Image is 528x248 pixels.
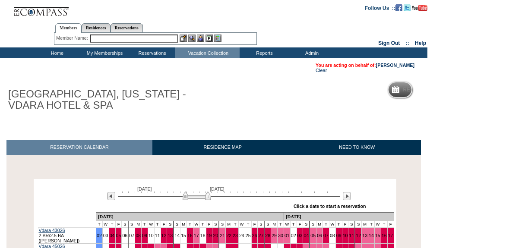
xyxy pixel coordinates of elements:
[200,233,206,238] a: 18
[264,221,271,228] td: S
[368,221,375,228] td: T
[265,233,270,238] a: 28
[284,221,290,228] td: W
[233,233,238,238] a: 23
[381,221,387,228] td: T
[82,23,111,32] a: Residences
[403,87,469,93] h5: Reservation Calendar
[252,233,257,238] a: 26
[316,63,414,68] span: You are acting on behalf of:
[154,221,161,228] td: T
[336,233,341,238] a: 09
[55,23,82,33] a: Members
[365,4,395,11] td: Follow Us ::
[297,233,303,238] a: 03
[382,233,387,238] a: 16
[271,221,278,228] td: M
[102,221,109,228] td: W
[284,213,394,221] td: [DATE]
[213,233,218,238] a: 20
[251,221,258,228] td: F
[175,47,240,58] td: Vacation Collection
[193,221,199,228] td: W
[180,35,187,42] img: b_edit.gif
[206,35,213,42] img: Reservations
[96,213,284,221] td: [DATE]
[6,87,200,113] h1: [GEOGRAPHIC_DATA], [US_STATE] - VDARA HOTEL & SPA
[323,233,329,238] a: 07
[107,192,115,200] img: Previous
[387,221,394,228] td: F
[316,221,323,228] td: M
[111,23,143,32] a: Reservations
[395,5,402,10] a: Become our fan on Facebook
[310,233,316,238] a: 05
[110,233,115,238] a: 04
[39,228,65,233] a: Vdara 43026
[406,40,409,46] span: ::
[226,233,231,238] a: 22
[285,233,290,238] a: 01
[155,233,160,238] a: 11
[316,68,327,73] a: Clear
[167,221,174,228] td: S
[412,5,427,10] a: Subscribe to our YouTube Channel
[245,221,251,228] td: T
[142,233,147,238] a: 09
[297,221,303,228] td: F
[287,47,335,58] td: Admin
[404,4,411,11] img: Follow us on Twitter
[174,233,180,238] a: 14
[330,233,335,238] a: 08
[278,233,283,238] a: 30
[272,233,277,238] a: 29
[310,221,316,228] td: S
[109,221,115,228] td: T
[212,221,219,228] td: S
[412,5,427,11] img: Subscribe to our YouTube Channel
[356,233,361,238] a: 12
[294,204,366,209] div: Click a date to start a reservation
[238,221,245,228] td: W
[149,233,154,238] a: 10
[97,233,102,238] a: 02
[181,233,186,238] a: 15
[152,140,293,155] a: RESIDENCE MAP
[293,140,421,155] a: NEED TO KNOW
[122,221,128,228] td: S
[335,221,342,228] td: T
[128,221,135,228] td: S
[378,40,400,46] a: Sign Out
[226,221,232,228] td: M
[137,186,152,191] span: [DATE]
[246,233,251,238] a: 25
[174,221,180,228] td: S
[187,233,193,238] a: 16
[343,192,351,200] img: Next
[161,221,167,228] td: F
[194,233,199,238] a: 17
[188,35,196,42] img: View
[291,233,296,238] a: 02
[343,233,348,238] a: 10
[323,221,329,228] td: T
[404,5,411,10] a: Follow us on Twitter
[161,233,167,238] a: 12
[187,221,193,228] td: T
[141,221,148,228] td: T
[180,221,187,228] td: M
[136,233,141,238] a: 08
[395,4,402,11] img: Become our fan on Facebook
[148,221,154,228] td: W
[6,140,152,155] a: RESERVATION CALENDAR
[362,233,367,238] a: 13
[103,233,108,238] a: 03
[115,221,122,228] td: F
[342,221,348,228] td: F
[290,221,297,228] td: T
[355,221,361,228] td: S
[135,221,142,228] td: M
[375,233,380,238] a: 15
[232,221,239,228] td: T
[32,47,80,58] td: Home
